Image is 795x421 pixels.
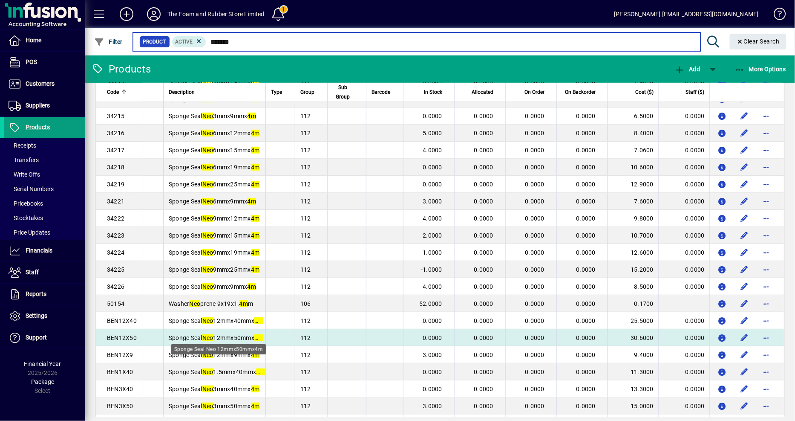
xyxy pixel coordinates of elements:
[576,369,596,375] span: 0.0000
[9,215,43,221] span: Stocktakes
[107,96,124,102] span: 34214
[474,164,494,171] span: 0.0000
[659,363,710,380] td: 0.0000
[576,351,596,358] span: 0.0000
[300,181,311,188] span: 112
[26,334,47,341] span: Support
[107,164,124,171] span: 34218
[737,160,751,174] button: Edit
[251,249,260,256] em: 4m
[737,314,751,328] button: Edit
[169,317,263,324] span: Sponge Seal 12mmx40mmx
[202,369,213,375] em: Neo
[202,249,213,256] em: Neo
[9,186,54,192] span: Serial Numbers
[107,386,133,392] span: BEN3X40
[107,300,124,307] span: 50154
[239,300,248,307] em: 4m
[169,181,259,188] span: Sponge Seal 6mmx25mmx
[202,130,213,136] em: Neo
[608,176,659,193] td: 12.9000
[31,378,54,385] span: Package
[760,195,773,208] button: More options
[107,215,124,222] span: 34222
[659,227,710,244] td: 0.0000
[92,62,151,76] div: Products
[94,38,123,45] span: Filter
[169,87,260,97] div: Description
[140,6,167,22] button: Profile
[525,96,545,102] span: 0.0000
[608,125,659,142] td: 8.4000
[9,171,40,178] span: Write Offs
[474,249,494,256] span: 0.0000
[576,147,596,154] span: 0.0000
[659,159,710,176] td: 0.0000
[737,297,751,311] button: Edit
[760,280,773,293] button: More options
[169,232,259,239] span: Sponge Seal 9mmx15mmx
[760,399,773,413] button: More options
[474,334,494,341] span: 0.0000
[256,369,265,375] em: 4m
[300,215,311,222] span: 112
[659,312,710,329] td: 0.0000
[4,211,85,225] a: Stocktakes
[107,266,124,273] span: 34225
[525,351,545,358] span: 0.0000
[608,295,659,312] td: 0.1700
[254,317,263,324] em: 4m
[576,334,596,341] span: 0.0000
[300,369,311,375] span: 112
[169,198,256,205] span: Sponge Seal 6mmx9mmx
[4,262,85,283] a: Staff
[423,283,443,290] span: 4.0000
[576,96,596,102] span: 0.0000
[525,232,545,239] span: 0.0000
[4,73,85,95] a: Customers
[248,198,256,205] em: 4m
[251,215,260,222] em: 4m
[26,312,47,319] span: Settings
[169,130,259,136] span: Sponge Seal 6mmx12mmx
[202,198,213,205] em: Neo
[565,87,596,97] span: On Backorder
[576,232,596,239] span: 0.0000
[760,160,773,174] button: More options
[525,300,545,307] span: 0.0000
[576,317,596,324] span: 0.0000
[576,181,596,188] span: 0.0000
[300,87,322,97] div: Group
[525,198,545,205] span: 0.0000
[300,113,311,119] span: 112
[9,157,39,163] span: Transfers
[423,130,443,136] span: 5.0000
[202,96,213,102] em: Neo
[4,138,85,153] a: Receipts
[614,7,759,21] div: [PERSON_NAME] [EMAIL_ADDRESS][DOMAIN_NAME]
[254,334,263,341] em: 4m
[248,283,256,290] em: 4m
[4,225,85,240] a: Price Updates
[608,312,659,329] td: 25.5000
[608,363,659,380] td: 11.3000
[760,212,773,225] button: More options
[608,244,659,261] td: 12.6000
[300,283,311,290] span: 112
[760,297,773,311] button: More options
[474,147,494,154] span: 0.0000
[659,278,710,295] td: 0.0000
[300,130,311,136] span: 112
[169,87,195,97] span: Description
[525,249,545,256] span: 0.0000
[300,96,311,102] span: 112
[202,232,213,239] em: Neo
[169,215,259,222] span: Sponge Seal 9mmx12mmx
[26,290,46,297] span: Reports
[525,317,545,324] span: 0.0000
[107,334,137,341] span: BEN12X50
[525,147,545,154] span: 0.0000
[169,147,259,154] span: Sponge Seal 6mmx15mmx
[169,266,259,273] span: Sponge Seal 9mmx25mmx
[576,198,596,205] span: 0.0000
